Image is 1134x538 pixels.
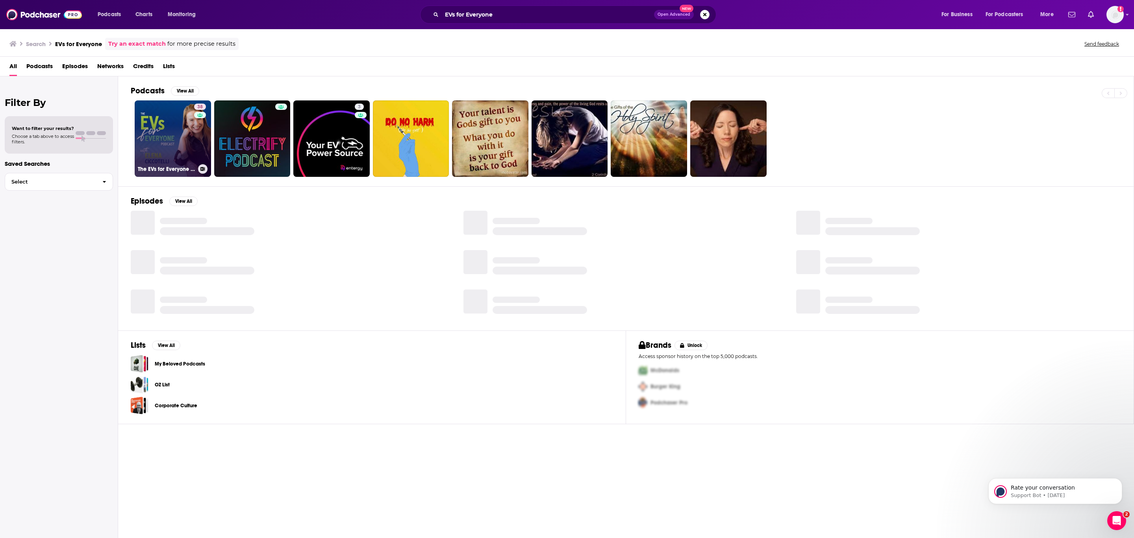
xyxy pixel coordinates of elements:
[131,340,180,350] a: ListsView All
[169,197,198,206] button: View All
[293,100,370,177] a: 3
[131,340,146,350] h2: Lists
[650,399,687,406] span: Podchaser Pro
[131,196,198,206] a: EpisodesView All
[1065,8,1078,21] a: Show notifications dropdown
[152,341,180,350] button: View All
[194,104,206,110] a: 38
[131,355,148,373] a: My Beloved Podcasts
[55,40,102,48] h3: EVs for Everyone
[97,60,124,76] a: Networks
[131,397,148,414] a: Corporate Culture
[986,9,1023,20] span: For Podcasters
[92,8,131,21] button: open menu
[9,60,17,76] a: All
[1106,6,1124,23] button: Show profile menu
[155,380,170,389] a: OZ List
[1106,6,1124,23] img: User Profile
[5,173,113,191] button: Select
[135,9,152,20] span: Charts
[358,103,361,111] span: 3
[197,103,203,111] span: 38
[26,60,53,76] a: Podcasts
[1123,511,1130,518] span: 2
[5,97,113,108] h2: Filter By
[168,9,196,20] span: Monitoring
[680,5,694,12] span: New
[138,166,195,173] h3: The EVs for Everyone Podcast
[163,60,175,76] a: Lists
[1106,6,1124,23] span: Logged in as AlkaNara
[936,8,982,21] button: open menu
[6,7,82,22] img: Podchaser - Follow, Share and Rate Podcasts
[12,126,74,131] span: Want to filter your results?
[5,160,113,167] p: Saved Searches
[167,39,235,48] span: for more precise results
[130,8,157,21] a: Charts
[98,9,121,20] span: Podcasts
[428,6,724,24] div: Search podcasts, credits, & more...
[976,462,1134,517] iframe: Intercom notifications message
[639,340,671,350] h2: Brands
[636,395,650,411] img: Third Pro Logo
[650,383,680,390] span: Burger King
[62,60,88,76] a: Episodes
[1035,8,1064,21] button: open menu
[639,353,1121,359] p: Access sponsor history on the top 5,000 podcasts.
[941,9,973,20] span: For Business
[1040,9,1054,20] span: More
[171,86,199,96] button: View All
[12,134,74,145] span: Choose a tab above to access filters.
[155,401,197,410] a: Corporate Culture
[1107,511,1126,530] iframe: Intercom live chat
[636,378,650,395] img: Second Pro Logo
[26,40,46,48] h3: Search
[131,376,148,393] a: OZ List
[131,196,163,206] h2: Episodes
[162,8,206,21] button: open menu
[674,341,708,350] button: Unlock
[1082,41,1121,47] button: Send feedback
[5,179,96,184] span: Select
[654,10,694,19] button: Open AdvancedNew
[155,360,205,368] a: My Beloved Podcasts
[1085,8,1097,21] a: Show notifications dropdown
[1117,6,1124,12] svg: Add a profile image
[636,362,650,378] img: First Pro Logo
[131,86,165,96] h2: Podcasts
[658,13,690,17] span: Open Advanced
[442,8,654,21] input: Search podcasts, credits, & more...
[108,39,166,48] a: Try an exact match
[133,60,154,76] a: Credits
[131,86,199,96] a: PodcastsView All
[980,8,1035,21] button: open menu
[355,104,364,110] a: 3
[135,100,211,177] a: 38The EVs for Everyone Podcast
[650,367,679,374] span: McDonalds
